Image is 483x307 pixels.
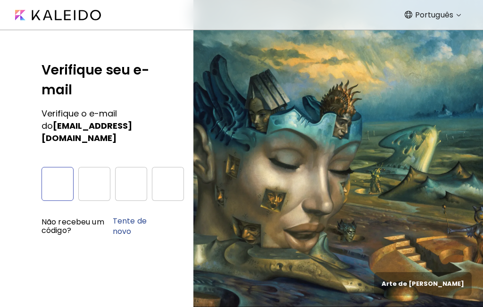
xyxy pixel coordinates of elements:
[405,11,412,18] img: Language
[42,216,152,237] h6: Não recebeu um código?
[113,216,152,237] a: Tente de novo
[408,8,465,23] div: Português
[42,108,152,144] h5: Verifique o e-mail do
[15,10,101,20] img: Kaleido
[42,120,132,144] strong: [EMAIL_ADDRESS][DOMAIN_NAME]
[42,60,152,100] h5: Verifique seu e-mail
